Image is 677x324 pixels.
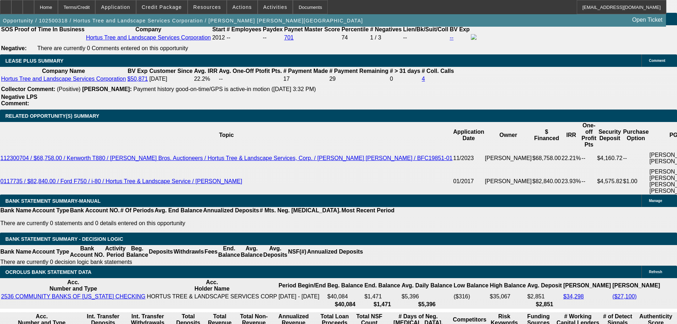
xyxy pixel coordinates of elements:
[5,58,64,64] span: LEASE PLUS SUMMARY
[563,279,611,292] th: [PERSON_NAME]
[329,75,389,83] td: 29
[329,68,388,74] b: # Payment Remaining
[581,122,597,148] th: One-off Profit Pts
[232,4,252,10] span: Actions
[258,0,293,14] button: Activities
[527,301,562,308] th: $2,851
[149,75,193,83] td: [DATE]
[70,245,105,259] th: Bank Account NO.
[1,279,146,292] th: Acc. Number and Type
[1,293,145,299] a: 2536 COMMUNITY BANKS OF [US_STATE] CHECKING
[278,279,326,292] th: Period Begin/End
[284,26,340,32] b: Paynet Master Score
[5,198,101,204] span: BANK STATEMENT SUMMARY-MANUAL
[342,26,369,32] b: Percentile
[484,168,532,195] td: [PERSON_NAME]
[453,293,489,300] td: ($316)
[364,293,400,300] td: $1,471
[283,75,328,83] td: 17
[32,207,70,214] th: Account Type
[193,4,221,10] span: Resources
[561,122,581,148] th: IRR
[149,68,193,74] b: Customer Since
[390,68,420,74] b: # > 31 days
[327,293,363,300] td: $40,084
[194,75,218,83] td: 22.2%
[227,0,257,14] button: Actions
[327,301,363,308] th: $40,084
[188,0,226,14] button: Resources
[136,0,187,14] button: Credit Package
[370,34,402,41] div: 1 / 3
[227,34,231,41] span: --
[37,45,188,51] span: There are currently 0 Comments entered on this opportunity
[527,293,562,300] td: $2,851
[370,26,402,32] b: # Negatives
[82,86,132,92] b: [PERSON_NAME]:
[263,245,288,259] th: Avg. Deposits
[597,148,623,168] td: $4,160.72
[120,207,154,214] th: # Of Periods
[532,168,561,195] td: $82,840.00
[484,122,532,148] th: Owner
[284,34,294,41] a: 701
[0,178,242,184] a: 0117735 / $82,840.00 / Ford F750 / i-80 / Hortus Tree & Landscape Service / [PERSON_NAME]
[403,34,448,42] td: --
[278,293,326,300] td: [DATE] - [DATE]
[227,26,262,32] b: # Employees
[341,207,395,214] th: Most Recent Period
[133,86,316,92] span: Payment history good-on-time/GPS is active-in motion ([DATE] 3:32 PM)
[612,293,637,299] a: ($27,100)
[219,68,282,74] b: Avg. One-Off Ptofit Pts.
[240,245,263,259] th: Avg. Balance
[623,168,649,195] td: $1.00
[212,26,225,32] b: Start
[401,293,453,300] td: $5,396
[489,279,526,292] th: High Balance
[1,94,37,106] b: Negative LPS Comment:
[612,279,660,292] th: [PERSON_NAME]
[3,18,363,23] span: Opportunity / 102500318 / Hortus Tree and Landscape Services Corporation / [PERSON_NAME] [PERSON_...
[1,26,14,33] th: SOS
[623,122,649,148] th: Purchase Option
[453,122,484,148] th: Application Date
[194,68,217,74] b: Avg. IRR
[149,245,173,259] th: Deposits
[532,148,561,168] td: $68,758.00
[288,245,307,259] th: NSF(#)
[342,34,369,41] div: 74
[142,4,182,10] span: Credit Package
[561,148,581,168] td: 22.21%
[450,26,469,32] b: BV Exp
[42,68,85,74] b: Company Name
[527,279,562,292] th: Avg. Deposit
[649,59,665,63] span: Comment
[623,148,649,168] td: --
[146,279,277,292] th: Acc. Holder Name
[453,168,484,195] td: 01/2017
[101,4,130,10] span: Application
[532,122,561,148] th: $ Financed
[364,301,400,308] th: $1,471
[422,76,425,82] a: 4
[422,68,454,74] b: # Coll. Calls
[597,168,623,195] td: $4,575.82
[173,245,204,259] th: Withdrawls
[364,279,400,292] th: End. Balance
[135,26,161,32] b: Company
[561,168,581,195] td: 23.93%
[401,279,453,292] th: Avg. Daily Balance
[489,293,526,300] td: $35,067
[327,279,363,292] th: Beg. Balance
[259,207,341,214] th: # Mts. Neg. [MEDICAL_DATA].
[597,122,623,148] th: Security Deposit
[581,168,597,195] td: --
[127,76,148,82] a: $50,871
[401,301,453,308] th: $5,396
[1,45,27,51] b: Negative:
[649,270,662,274] span: Refresh
[70,207,120,214] th: Bank Account NO.
[105,245,126,259] th: Activity Period
[307,245,363,259] th: Annualized Deposits
[218,245,240,259] th: End. Balance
